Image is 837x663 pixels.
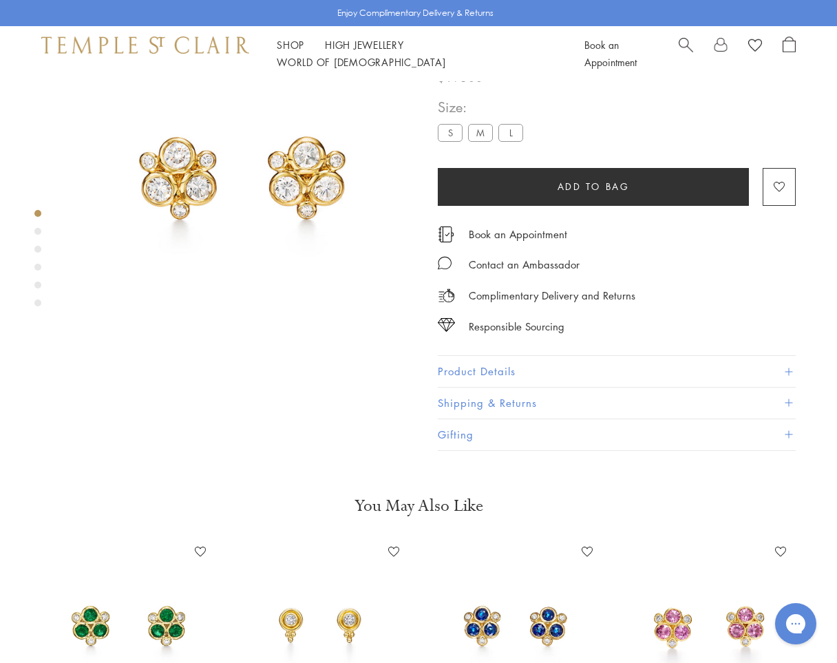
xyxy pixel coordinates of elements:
[679,36,693,71] a: Search
[34,207,41,317] div: Product gallery navigation
[768,598,823,649] iframe: Gorgias live chat messenger
[469,318,564,335] div: Responsible Sourcing
[783,36,796,71] a: Open Shopping Bag
[438,256,452,270] img: MessageIcon-01_2.svg
[584,38,637,69] a: Book an Appointment
[469,227,567,242] a: Book an Appointment
[438,168,749,206] button: Add to bag
[469,287,635,304] p: Complimentary Delivery and Returns
[438,227,454,242] img: icon_appointment.svg
[438,388,796,419] button: Shipping & Returns
[438,356,796,387] button: Product Details
[468,124,493,141] label: M
[337,6,494,20] p: Enjoy Complimentary Delivery & Returns
[438,124,463,141] label: S
[498,124,523,141] label: L
[277,38,304,52] a: ShopShop
[558,179,630,194] span: Add to bag
[438,318,455,332] img: icon_sourcing.svg
[41,36,249,53] img: Temple St. Clair
[55,495,782,517] h3: You May Also Like
[469,256,580,273] div: Contact an Ambassador
[438,287,455,304] img: icon_delivery.svg
[438,96,529,118] span: Size:
[438,419,796,450] button: Gifting
[748,36,762,57] a: View Wishlist
[277,36,553,71] nav: Main navigation
[277,55,445,69] a: World of [DEMOGRAPHIC_DATA]World of [DEMOGRAPHIC_DATA]
[325,38,404,52] a: High JewelleryHigh Jewellery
